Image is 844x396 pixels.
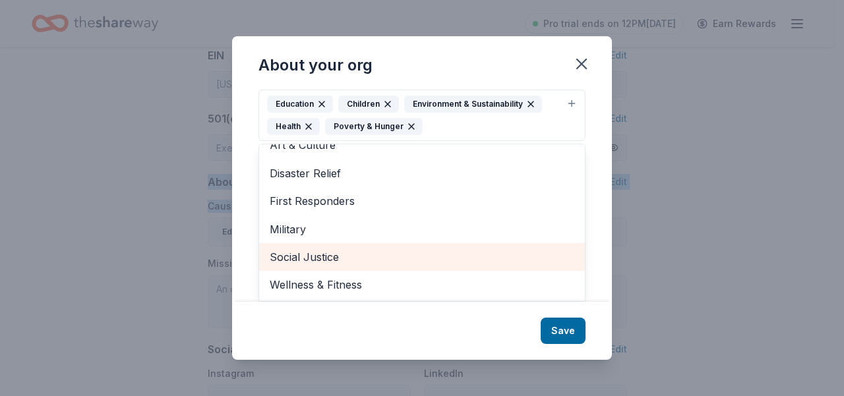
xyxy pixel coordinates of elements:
button: EducationChildrenEnvironment & SustainabilityHealthPoverty & Hunger [258,90,586,141]
div: Children [338,96,399,113]
span: Social Justice [270,248,574,266]
span: Disaster Relief [270,165,574,182]
div: Environment & Sustainability [404,96,542,113]
span: First Responders [270,192,574,210]
div: Health [267,118,320,135]
div: EducationChildrenEnvironment & SustainabilityHealthPoverty & Hunger [258,144,586,302]
span: Wellness & Fitness [270,276,574,293]
div: Education [267,96,333,113]
span: Art & Culture [270,136,574,154]
div: Poverty & Hunger [325,118,423,135]
span: Military [270,221,574,238]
